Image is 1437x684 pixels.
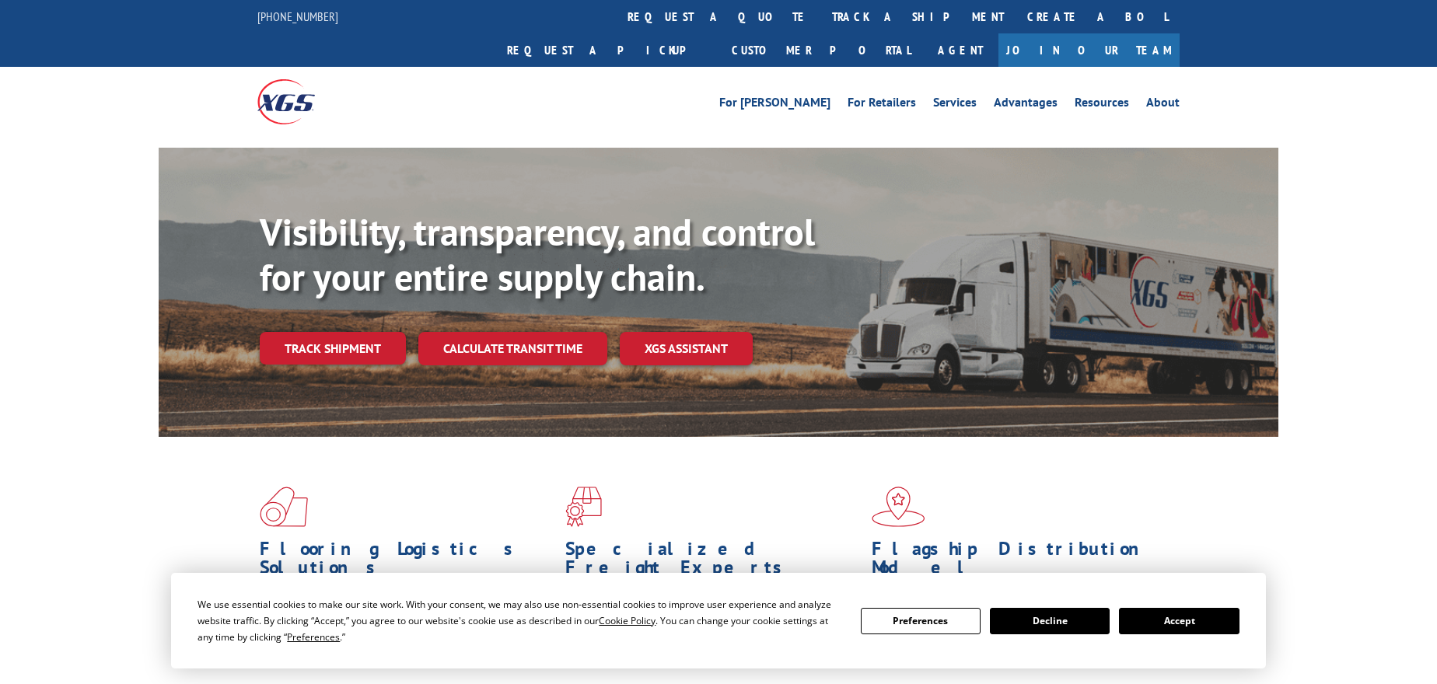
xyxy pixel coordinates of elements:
h1: Flagship Distribution Model [872,539,1166,585]
span: Cookie Policy [599,614,656,627]
img: xgs-icon-total-supply-chain-intelligence-red [260,487,308,527]
a: Advantages [994,96,1058,113]
img: xgs-icon-focused-on-flooring-red [565,487,602,527]
button: Preferences [861,608,981,634]
a: Customer Portal [720,33,922,67]
a: Learn More > [260,654,453,672]
a: Learn More > [565,654,759,672]
span: Preferences [287,630,340,644]
a: Calculate transit time [418,332,607,365]
a: Resources [1075,96,1129,113]
a: Join Our Team [998,33,1180,67]
a: XGS ASSISTANT [620,332,753,365]
a: [PHONE_NUMBER] [257,9,338,24]
h1: Specialized Freight Experts [565,539,859,585]
div: We use essential cookies to make our site work. With your consent, we may also use non-essential ... [198,596,841,645]
a: For Retailers [848,96,916,113]
a: Agent [922,33,998,67]
img: xgs-icon-flagship-distribution-model-red [872,487,925,527]
a: Services [933,96,977,113]
div: Cookie Consent Prompt [171,573,1266,668]
button: Decline [990,608,1110,634]
h1: Flooring Logistics Solutions [260,539,554,585]
b: Visibility, transparency, and control for your entire supply chain. [260,208,815,301]
a: Track shipment [260,332,406,365]
a: For [PERSON_NAME] [719,96,830,113]
a: About [1146,96,1180,113]
button: Accept [1119,608,1239,634]
a: Request a pickup [495,33,720,67]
